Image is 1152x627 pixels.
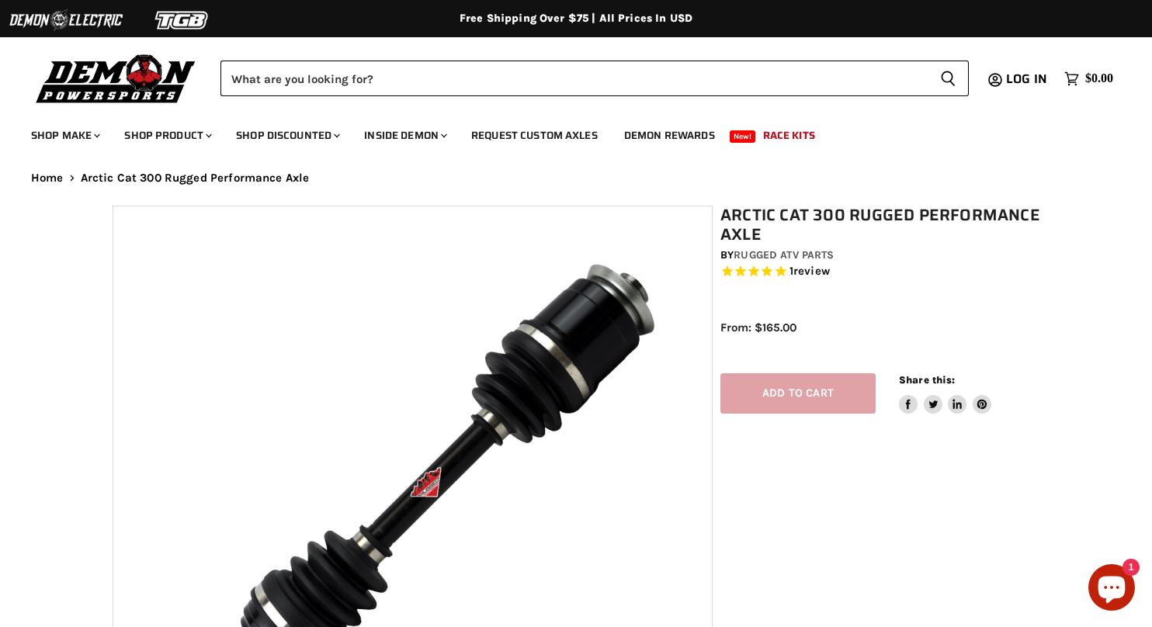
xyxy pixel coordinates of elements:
[789,265,830,279] span: 1 reviews
[734,248,834,262] a: Rugged ATV Parts
[751,120,827,151] a: Race Kits
[31,171,64,185] a: Home
[81,171,310,185] span: Arctic Cat 300 Rugged Performance Axle
[928,61,969,96] button: Search
[899,373,991,414] aside: Share this:
[460,120,609,151] a: Request Custom Axles
[224,120,349,151] a: Shop Discounted
[730,130,756,143] span: New!
[124,5,241,35] img: TGB Logo 2
[793,265,830,279] span: review
[19,120,109,151] a: Shop Make
[1006,69,1047,88] span: Log in
[220,61,969,96] form: Product
[8,5,124,35] img: Demon Electric Logo 2
[612,120,727,151] a: Demon Rewards
[1085,71,1113,86] span: $0.00
[352,120,456,151] a: Inside Demon
[720,247,1047,264] div: by
[1084,564,1140,615] inbox-online-store-chat: Shopify online store chat
[19,113,1109,151] ul: Main menu
[720,206,1047,244] h1: Arctic Cat 300 Rugged Performance Axle
[999,72,1057,86] a: Log in
[720,264,1047,280] span: Rated 5.0 out of 5 stars 1 reviews
[220,61,928,96] input: Search
[31,50,201,106] img: Demon Powersports
[899,374,955,386] span: Share this:
[113,120,221,151] a: Shop Product
[1057,68,1121,90] a: $0.00
[720,320,796,334] span: From: $165.00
